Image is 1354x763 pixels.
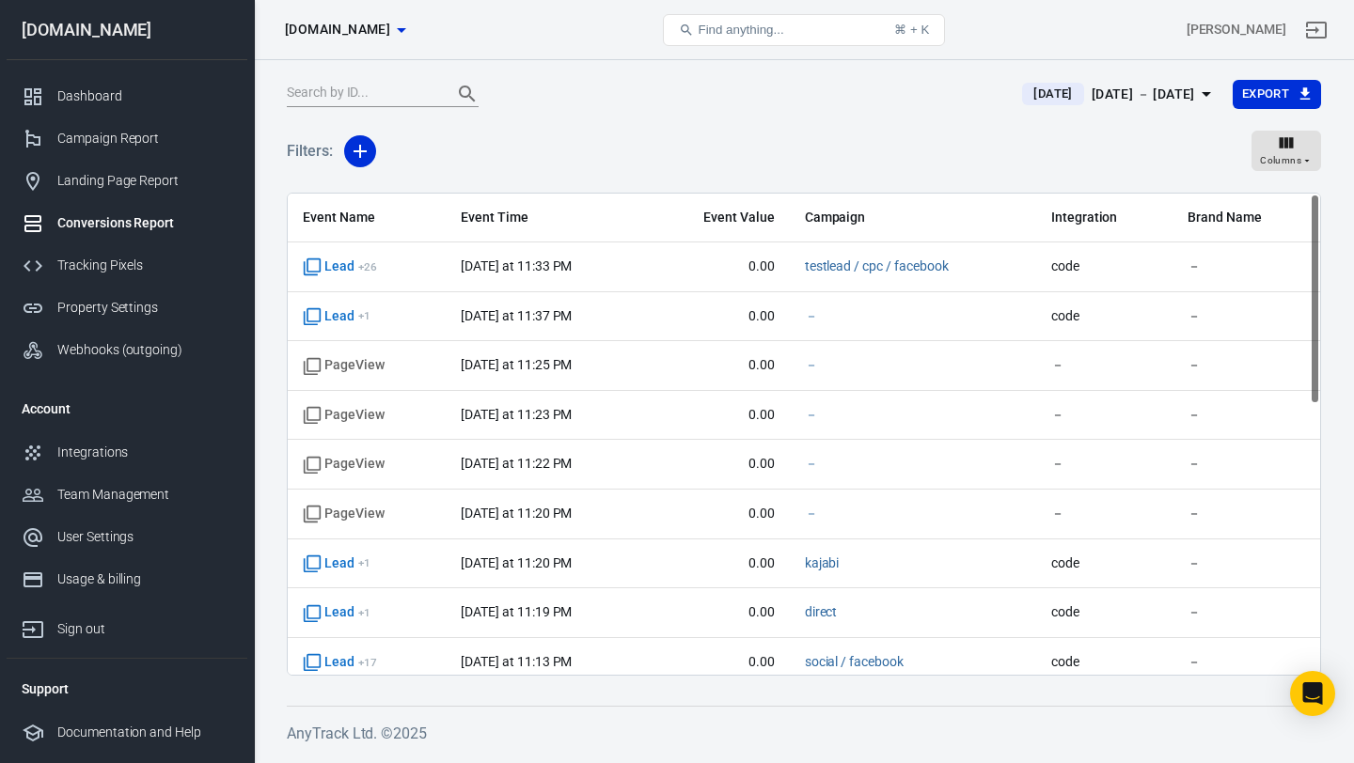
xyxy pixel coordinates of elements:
[358,556,370,569] sup: + 1
[1051,505,1157,523] span: －
[7,516,247,558] a: User Settings
[1051,603,1157,622] span: code
[7,600,247,650] a: Sign out
[358,606,370,619] sup: + 1
[661,505,774,523] span: 0.00
[1092,83,1195,106] div: [DATE] － [DATE]
[445,71,490,117] button: Search
[461,506,572,521] time: 2025-09-17T23:20:21-05:00
[805,406,818,425] span: －
[288,194,1320,675] div: scrollable content
[7,22,247,39] div: [DOMAIN_NAME]
[1233,80,1321,109] button: Export
[285,18,390,41] span: myracoach.com
[303,653,377,672] span: Lead
[57,340,232,360] div: Webhooks (outgoing)
[805,357,818,372] a: －
[287,722,1321,745] h6: AnyTrack Ltd. © 2025
[7,386,247,431] li: Account
[303,603,370,622] span: Lead
[7,117,247,160] a: Campaign Report
[1187,20,1286,39] div: Account id: Ul97uTIP
[303,209,431,227] span: Event Name
[805,308,818,323] a: －
[461,308,572,323] time: 2025-09-17T23:37:18-05:00
[57,129,232,148] div: Campaign Report
[461,209,631,227] span: Event Time
[303,455,385,474] span: Standard event name
[661,554,774,573] span: 0.00
[358,656,377,669] sup: + 17
[303,406,385,425] span: Standard event name
[303,257,377,276] span: Lead
[661,356,774,375] span: 0.00
[1051,554,1157,573] span: code
[805,506,818,521] a: －
[805,456,818,471] a: －
[57,569,232,589] div: Usage & billing
[287,82,437,106] input: Search by ID...
[805,604,838,619] a: direct
[805,654,904,669] a: social / facebook
[7,558,247,600] a: Usage & billing
[461,357,572,372] time: 2025-09-17T23:25:57-05:00
[57,171,232,191] div: Landing Page Report
[287,121,333,181] h5: Filters:
[805,407,818,422] a: －
[57,443,232,462] div: Integrations
[1188,505,1305,523] span: －
[805,554,840,573] span: kajabi
[661,257,774,276] span: 0.00
[57,256,232,275] div: Tracking Pixels
[894,23,929,37] div: ⌘ + K
[1051,209,1157,227] span: Integration
[7,244,247,287] a: Tracking Pixels
[805,258,949,273] a: testlead / cpc / facebook
[7,75,247,117] a: Dashboard
[57,213,232,233] div: Conversions Report
[57,723,232,742] div: Documentation and Help
[461,555,572,570] time: 2025-09-17T23:20:08-05:00
[1252,131,1321,172] button: Columns
[1188,653,1305,672] span: －
[358,260,377,273] sup: + 26
[1188,257,1305,276] span: －
[661,603,774,622] span: 0.00
[805,257,949,276] span: testlead / cpc / facebook
[661,307,774,326] span: 0.00
[303,356,385,375] span: Standard event name
[805,209,1021,227] span: Campaign
[7,474,247,516] a: Team Management
[661,455,774,474] span: 0.00
[805,356,818,375] span: －
[805,307,818,326] span: －
[1188,406,1305,425] span: －
[303,554,370,573] span: Lead
[461,654,572,669] time: 2025-09-17T23:13:49-05:00
[57,86,232,106] div: Dashboard
[57,619,232,639] div: Sign out
[805,555,840,570] a: kajabi
[303,307,370,326] span: Lead
[1188,356,1305,375] span: －
[1188,603,1305,622] span: －
[1051,257,1157,276] span: code
[1051,653,1157,672] span: code
[805,505,818,523] span: －
[661,209,774,227] span: Event Value
[663,14,945,46] button: Find anything...⌘ + K
[698,23,783,37] span: Find anything...
[303,505,385,523] span: Standard event name
[461,258,572,273] time: 2025-09-17T23:33:05-05:00
[661,406,774,425] span: 0.00
[1051,307,1157,326] span: code
[805,603,838,622] span: direct
[1294,8,1339,53] a: Sign out
[1007,79,1232,110] button: [DATE][DATE] － [DATE]
[1051,356,1157,375] span: －
[7,431,247,474] a: Integrations
[7,329,247,371] a: Webhooks (outgoing)
[1290,671,1335,716] div: Open Intercom Messenger
[1188,455,1305,474] span: －
[7,666,247,711] li: Support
